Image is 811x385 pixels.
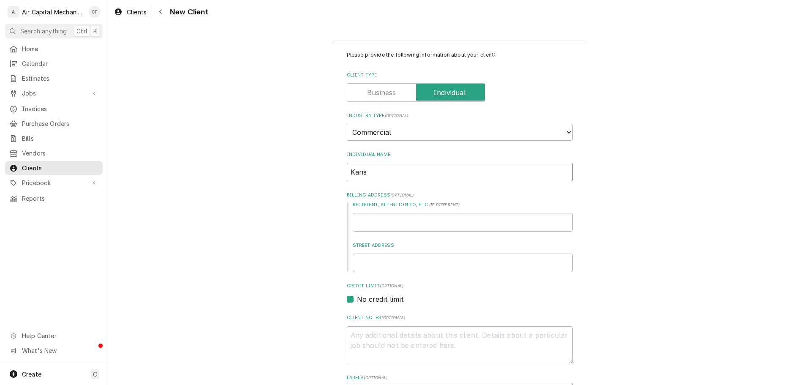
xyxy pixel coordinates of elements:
[5,117,103,131] a: Purchase Orders
[20,27,67,35] span: Search anything
[353,202,573,232] div: Recipient, Attention To, etc.
[381,315,405,320] span: ( optional )
[5,71,103,85] a: Estimates
[353,242,573,272] div: Street Address
[22,59,98,68] span: Calendar
[93,370,97,379] span: C
[347,151,573,158] label: Individual Name
[347,283,573,304] div: Credit Limit
[93,27,97,35] span: K
[429,202,460,207] span: ( if different )
[347,72,573,79] label: Client Type
[22,134,98,143] span: Bills
[167,6,208,18] span: New Client
[22,371,41,378] span: Create
[364,375,387,380] span: ( optional )
[5,344,103,358] a: Go to What's New
[347,374,573,381] label: Labels
[22,178,86,187] span: Pricebook
[347,72,573,102] div: Client Type
[22,44,98,53] span: Home
[127,8,147,16] span: Clients
[5,57,103,71] a: Calendar
[5,24,103,38] button: Search anythingCtrlK
[76,27,87,35] span: Ctrl
[380,284,403,288] span: (optional)
[347,192,573,199] label: Billing Address
[22,346,98,355] span: What's New
[22,89,86,98] span: Jobs
[8,6,19,18] div: A
[353,202,573,208] label: Recipient, Attention To, etc.
[5,86,103,100] a: Go to Jobs
[22,119,98,128] span: Purchase Orders
[390,193,414,197] span: ( optional )
[5,131,103,145] a: Bills
[22,164,98,172] span: Clients
[347,314,573,364] div: Client Notes
[5,191,103,205] a: Reports
[5,102,103,116] a: Invoices
[89,6,101,18] div: Charles Faure's Avatar
[347,151,573,181] div: Individual Name
[8,6,19,18] div: Air Capital Mechanical's Avatar
[347,112,573,119] label: Industry Type
[5,146,103,160] a: Vendors
[22,149,98,158] span: Vendors
[357,294,404,304] label: No credit limit
[385,113,408,118] span: ( optional )
[347,192,573,272] div: Billing Address
[89,6,101,18] div: CF
[347,112,573,141] div: Industry Type
[111,5,150,19] a: Clients
[353,242,573,249] label: Street Address
[5,161,103,175] a: Clients
[347,283,573,289] label: Credit Limit
[154,5,167,19] button: Navigate back
[347,51,573,59] p: Please provide the following information about your client:
[22,331,98,340] span: Help Center
[22,104,98,113] span: Invoices
[22,8,84,16] div: Air Capital Mechanical
[22,194,98,203] span: Reports
[347,314,573,321] label: Client Notes
[22,74,98,83] span: Estimates
[5,42,103,56] a: Home
[5,176,103,190] a: Go to Pricebook
[5,329,103,343] a: Go to Help Center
